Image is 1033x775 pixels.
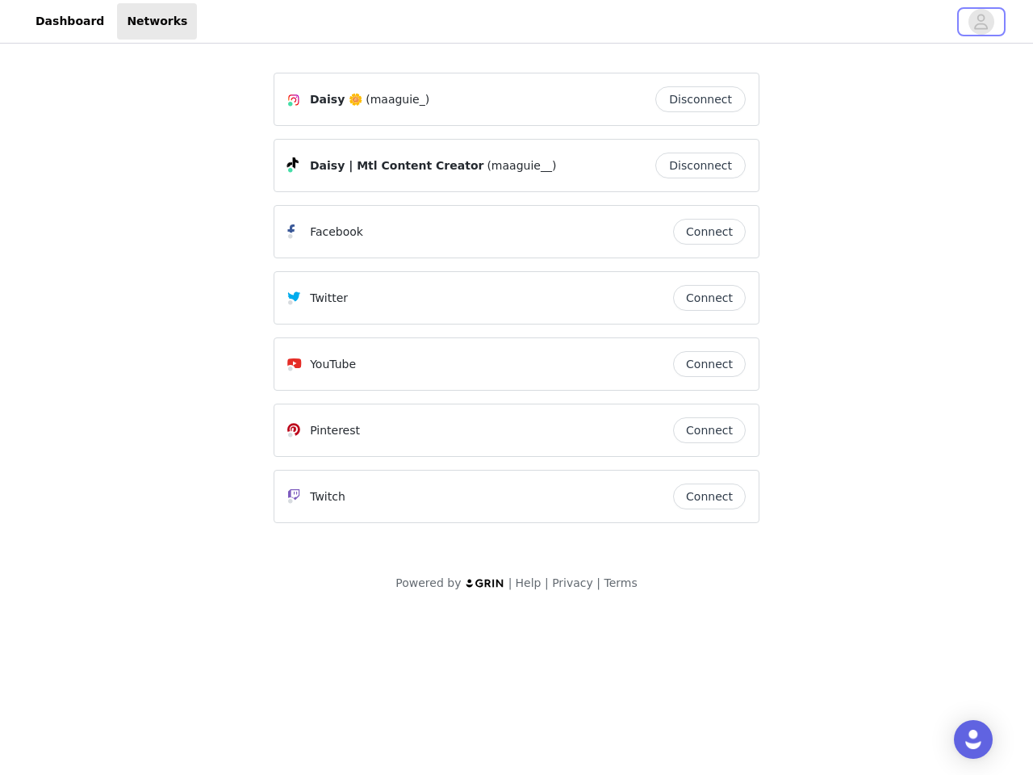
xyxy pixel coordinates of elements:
button: Disconnect [655,86,746,112]
span: | [545,576,549,589]
button: Connect [673,484,746,509]
a: Help [516,576,542,589]
div: Open Intercom Messenger [954,720,993,759]
p: Facebook [310,224,363,241]
span: Daisy | Mtl Content Creator [310,157,483,174]
button: Connect [673,219,746,245]
img: Instagram Icon [287,94,300,107]
a: Privacy [552,576,593,589]
span: (maaguie__) [487,157,556,174]
p: YouTube [310,356,356,373]
p: Twitter [310,290,348,307]
a: Terms [604,576,637,589]
img: logo [465,578,505,589]
button: Disconnect [655,153,746,178]
span: Powered by [395,576,461,589]
a: Networks [117,3,197,40]
p: Pinterest [310,422,360,439]
span: | [596,576,600,589]
p: Twitch [310,488,345,505]
span: | [508,576,512,589]
button: Connect [673,285,746,311]
span: Daisy 🌼 [310,91,362,108]
button: Connect [673,417,746,443]
a: Dashboard [26,3,114,40]
button: Connect [673,351,746,377]
span: (maaguie_) [366,91,429,108]
div: avatar [973,9,989,35]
